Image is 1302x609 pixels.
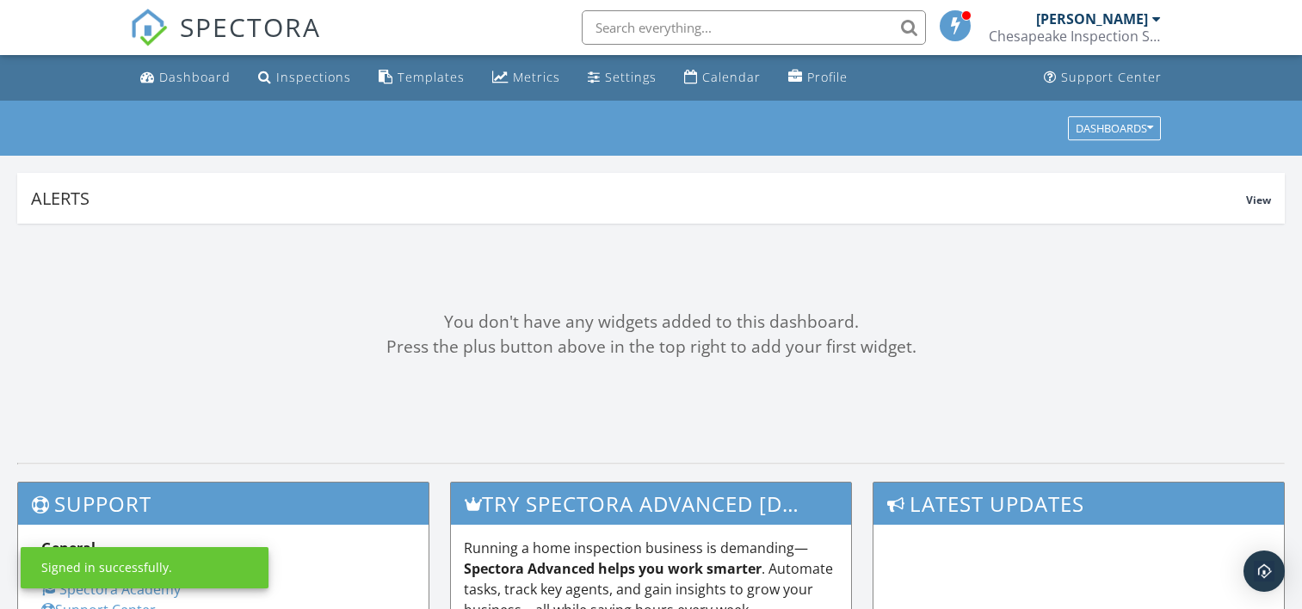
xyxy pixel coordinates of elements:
[1036,10,1148,28] div: [PERSON_NAME]
[159,69,231,85] div: Dashboard
[1068,116,1161,140] button: Dashboards
[807,69,848,85] div: Profile
[581,62,663,94] a: Settings
[781,62,855,94] a: Company Profile
[873,483,1284,525] h3: Latest Updates
[180,9,321,45] span: SPECTORA
[702,69,761,85] div: Calendar
[464,559,762,578] strong: Spectora Advanced helps you work smarter
[1243,551,1285,592] div: Open Intercom Messenger
[1076,122,1153,134] div: Dashboards
[451,483,851,525] h3: Try spectora advanced [DATE]
[485,62,567,94] a: Metrics
[372,62,472,94] a: Templates
[41,538,96,557] strong: General
[605,69,657,85] div: Settings
[1037,62,1169,94] a: Support Center
[1246,193,1271,207] span: View
[41,559,172,576] div: Signed in successfully.
[18,483,429,525] h3: Support
[276,69,351,85] div: Inspections
[989,28,1161,45] div: Chesapeake Inspection Services
[130,23,321,59] a: SPECTORA
[1061,69,1162,85] div: Support Center
[133,62,238,94] a: Dashboard
[677,62,768,94] a: Calendar
[582,10,926,45] input: Search everything...
[513,69,560,85] div: Metrics
[41,580,181,599] a: Spectora Academy
[251,62,358,94] a: Inspections
[17,335,1285,360] div: Press the plus button above in the top right to add your first widget.
[398,69,465,85] div: Templates
[130,9,168,46] img: The Best Home Inspection Software - Spectora
[17,310,1285,335] div: You don't have any widgets added to this dashboard.
[31,187,1246,210] div: Alerts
